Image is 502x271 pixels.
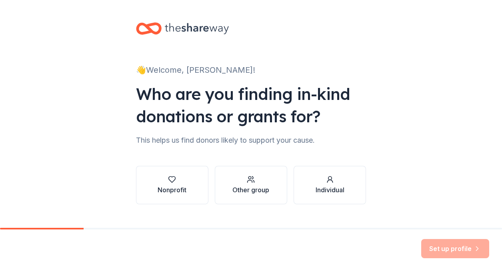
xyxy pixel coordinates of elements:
[136,83,366,128] div: Who are you finding in-kind donations or grants for?
[136,166,208,204] button: Nonprofit
[215,166,287,204] button: Other group
[232,185,269,195] div: Other group
[136,64,366,76] div: 👋 Welcome, [PERSON_NAME]!
[158,185,186,195] div: Nonprofit
[136,134,366,147] div: This helps us find donors likely to support your cause.
[294,166,366,204] button: Individual
[316,185,344,195] div: Individual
